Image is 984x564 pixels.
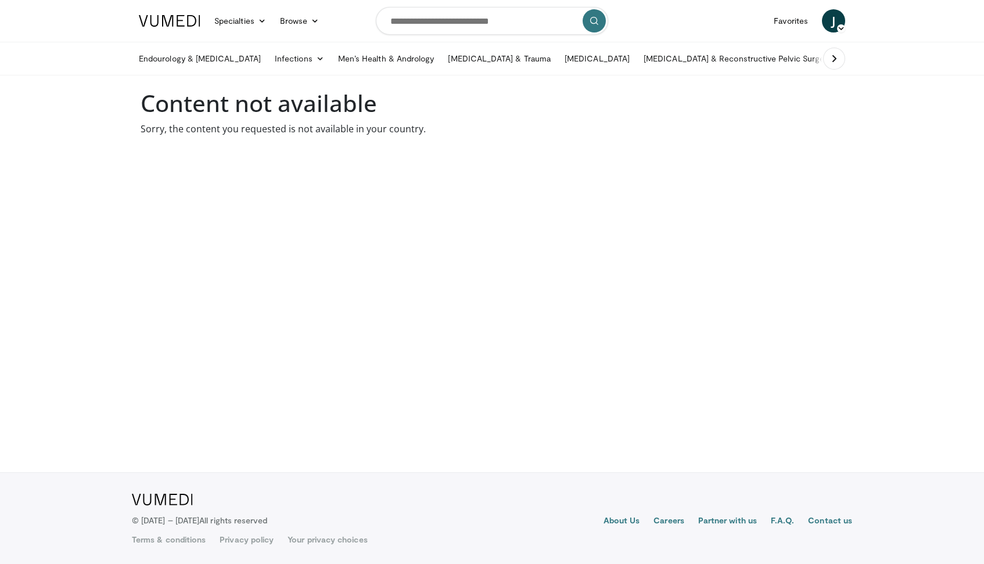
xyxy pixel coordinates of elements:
[637,47,838,70] a: [MEDICAL_DATA] & Reconstructive Pelvic Surgery
[132,534,206,545] a: Terms & conditions
[199,515,267,525] span: All rights reserved
[273,9,326,32] a: Browse
[139,15,200,27] img: VuMedi Logo
[604,515,640,529] a: About Us
[141,89,843,117] h1: Content not available
[771,515,794,529] a: F.A.Q.
[558,47,637,70] a: [MEDICAL_DATA]
[132,47,268,70] a: Endourology & [MEDICAL_DATA]
[132,494,193,505] img: VuMedi Logo
[767,9,815,32] a: Favorites
[220,534,274,545] a: Privacy policy
[288,534,367,545] a: Your privacy choices
[441,47,558,70] a: [MEDICAL_DATA] & Trauma
[376,7,608,35] input: Search topics, interventions
[132,515,268,526] p: © [DATE] – [DATE]
[268,47,331,70] a: Infections
[653,515,684,529] a: Careers
[698,515,757,529] a: Partner with us
[331,47,441,70] a: Men’s Health & Andrology
[141,122,843,136] p: Sorry, the content you requested is not available in your country.
[822,9,845,32] a: J
[207,9,273,32] a: Specialties
[808,515,852,529] a: Contact us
